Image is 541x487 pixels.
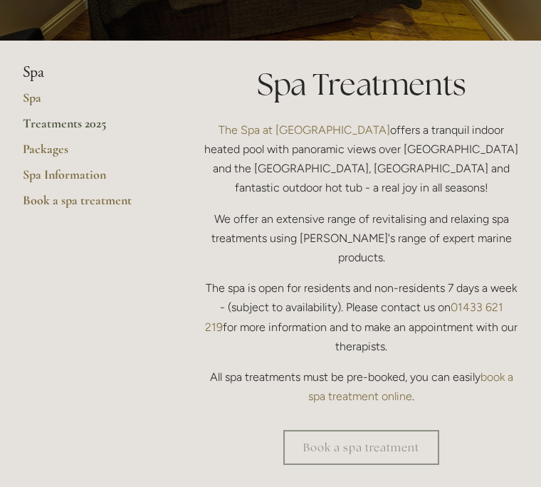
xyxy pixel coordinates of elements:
a: Packages [23,141,159,167]
a: 01433 621 219 [205,300,506,333]
h1: Spa Treatments [204,63,518,105]
p: We offer an extensive range of revitalising and relaxing spa treatments using [PERSON_NAME]'s ran... [204,209,518,268]
p: offers a tranquil indoor heated pool with panoramic views over [GEOGRAPHIC_DATA] and the [GEOGRAP... [204,120,518,198]
a: Treatments 2025 [23,115,159,141]
a: Book a spa treatment [283,430,439,465]
p: All spa treatments must be pre-booked, you can easily . [204,367,518,406]
a: Book a spa treatment [23,192,159,218]
li: Spa [23,63,159,82]
a: Spa Information [23,167,159,192]
p: The spa is open for residents and non-residents 7 days a week - (subject to availability). Please... [204,278,518,356]
a: Spa [23,90,159,115]
a: The Spa at [GEOGRAPHIC_DATA] [219,123,390,137]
